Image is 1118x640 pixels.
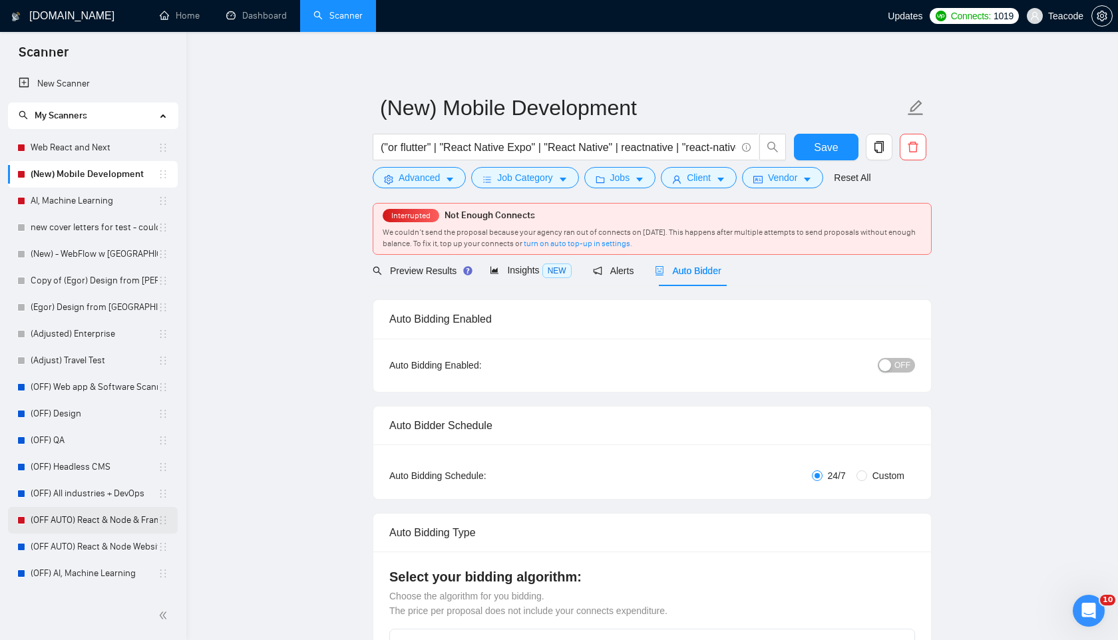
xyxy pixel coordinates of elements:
span: Auto Bidder [655,265,721,276]
span: idcard [753,174,763,184]
span: 10 [1100,595,1115,605]
a: (Adjust) Travel Test [31,347,158,374]
li: (OFF) Web app & Software Scanner [8,374,178,400]
li: (Egor) Design from Dawid [8,294,178,321]
span: setting [384,174,393,184]
a: (Egor) Design from [GEOGRAPHIC_DATA] [31,294,158,321]
li: (Adjust) Travel Test [8,347,178,374]
li: (OFF) Headless CMS [8,454,178,480]
input: Search Freelance Jobs... [381,139,736,156]
span: Vendor [768,170,797,185]
div: Auto Bidding Enabled: [389,358,564,373]
img: logo [11,6,21,27]
a: setting [1091,11,1113,21]
span: Custom [867,468,910,483]
span: Jobs [610,170,630,185]
span: folder [596,174,605,184]
button: Save [794,134,858,160]
span: holder [158,329,168,339]
span: robot [655,266,664,275]
span: area-chart [490,265,499,275]
li: (AUTO) Blockchain [8,587,178,613]
a: searchScanner [313,10,363,21]
span: search [373,266,382,275]
span: holder [158,408,168,419]
span: Connects: [951,9,991,23]
span: caret-down [558,174,568,184]
span: holder [158,568,168,579]
span: caret-down [716,174,725,184]
span: bars [482,174,492,184]
a: new cover letters for test - could work better [31,214,158,241]
span: notification [593,266,602,275]
a: turn on auto top-up in settings. [524,239,632,248]
a: (Adjusted) Enterprise [31,321,158,347]
a: Copy of (Egor) Design from [PERSON_NAME] [31,267,158,294]
div: Tooltip anchor [462,265,474,277]
span: We couldn’t send the proposal because your agency ran out of connects on [DATE]. This happens aft... [383,228,916,248]
span: Client [687,170,711,185]
span: Not Enough Connects [445,210,535,221]
a: dashboardDashboard [226,10,287,21]
span: holder [158,382,168,393]
a: Web React and Next [31,134,158,161]
span: holder [158,435,168,446]
span: holder [158,462,168,472]
li: (New) Mobile Development [8,161,178,188]
li: Copy of (Egor) Design from Jakub [8,267,178,294]
span: holder [158,488,168,499]
span: Job Category [497,170,552,185]
li: (OFF AUTO) React & Node Websites and Apps [8,534,178,560]
span: edit [907,99,924,116]
li: (OFF) AI, Machine Learning [8,560,178,587]
span: user [1030,11,1039,21]
div: Auto Bidder Schedule [389,406,915,444]
span: Choose the algorithm for you bidding. The price per proposal does not include your connects expen... [389,591,667,616]
a: (OFF) Headless CMS [31,454,158,480]
span: caret-down [445,174,455,184]
span: 24/7 [823,468,851,483]
span: Advanced [399,170,440,185]
a: AI, Machine Learning [31,188,158,214]
a: Reset All [834,170,870,185]
span: holder [158,542,168,552]
span: holder [158,249,168,259]
span: caret-down [635,174,644,184]
span: Insights [490,265,571,275]
li: (OFF) QA [8,427,178,454]
button: setting [1091,5,1113,27]
input: Scanner name... [380,91,904,124]
li: AI, Machine Learning [8,188,178,214]
a: (OFF) AI, Machine Learning [31,560,158,587]
span: info-circle [742,143,751,152]
a: homeHome [160,10,200,21]
span: search [19,110,28,120]
li: (OFF AUTO) React & Node & Frameworks - Lower rate & No activity from lead [8,507,178,534]
span: search [760,141,785,153]
iframe: Intercom live chat [1073,595,1105,627]
span: double-left [158,609,172,622]
a: (OFF) QA [31,427,158,454]
span: holder [158,515,168,526]
button: copy [866,134,892,160]
div: Auto Bidding Schedule: [389,468,564,483]
li: new cover letters for test - could work better [8,214,178,241]
span: holder [158,355,168,366]
span: My Scanners [35,110,87,121]
span: user [672,174,681,184]
span: My Scanners [19,110,87,121]
a: (OFF) Web app & Software Scanner [31,374,158,400]
span: NEW [542,263,572,278]
span: holder [158,169,168,180]
div: Auto Bidding Enabled [389,300,915,338]
a: (New) - WebFlow w [GEOGRAPHIC_DATA] [31,241,158,267]
span: Save [814,139,838,156]
span: holder [158,222,168,233]
span: copy [866,141,892,153]
span: Updates [888,11,922,21]
span: setting [1092,11,1112,21]
span: OFF [894,358,910,373]
button: idcardVendorcaret-down [742,167,823,188]
li: Web React and Next [8,134,178,161]
li: New Scanner [8,71,178,97]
